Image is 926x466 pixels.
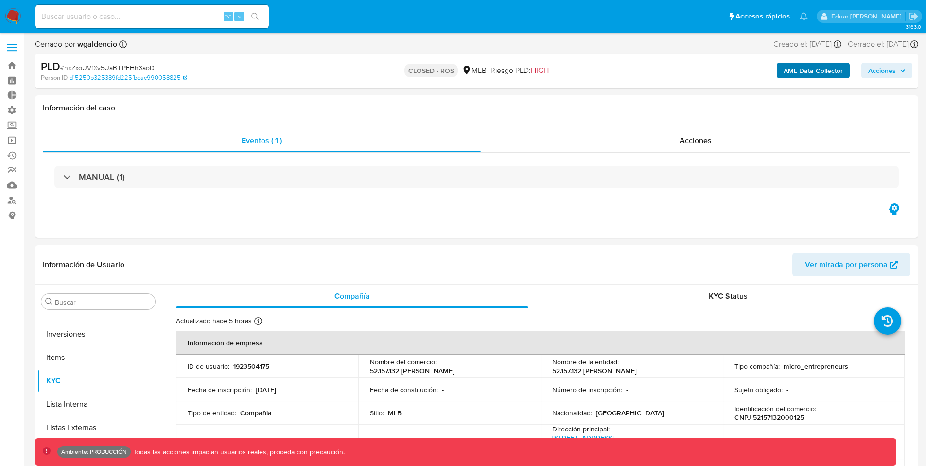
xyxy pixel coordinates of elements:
button: Ver mirada por persona [792,253,910,276]
p: Número de inscripción : [552,385,622,394]
p: Sitio : [370,409,384,417]
p: Actualizado hace 5 horas [176,316,252,325]
span: Compañía [334,290,370,302]
p: Nivel de KYC : [188,437,228,446]
p: Todas las acciones impactan usuarios reales, proceda con precaución. [131,448,345,457]
p: - [442,385,444,394]
p: micro_entrepreneurs [784,362,848,371]
b: AML Data Collector [784,63,843,78]
button: Buscar [45,298,53,305]
a: Notificaciones [800,12,808,20]
p: Tipo compañía : [734,362,780,371]
span: Eventos ( 1 ) [242,135,282,146]
span: Acciones [868,63,896,78]
p: ID de usuario : [188,362,229,371]
span: Ver mirada por persona [805,253,888,276]
input: Buscar usuario o caso... [35,10,269,23]
p: MLB [388,409,402,417]
button: search-icon [245,10,265,23]
b: PLD [41,58,60,74]
p: DIRECTOR [821,437,855,446]
input: Buscar [55,298,151,306]
th: Información de empresa [176,331,905,355]
p: 52.157.132 [PERSON_NAME] [370,366,454,375]
p: eduar.beltranbabativa@mercadolibre.com.co [831,12,905,21]
p: - [626,385,628,394]
p: Fecha de constitución : [370,385,438,394]
p: Fecha de inscripción : [188,385,252,394]
span: Acciones [680,135,712,146]
p: [DATE] [256,385,276,394]
div: MANUAL (1) [54,166,899,188]
div: Creado el: [DATE] [773,39,841,50]
p: CLOSED - ROS [404,64,458,77]
button: KYC [37,369,159,393]
div: Cerrado el: [DATE] [848,39,918,50]
a: d15250b325389fd225fbeac990058825 [70,73,187,82]
p: Ambiente: PRODUCCIÓN [61,450,127,454]
span: Accesos rápidos [735,11,790,21]
p: - [786,385,788,394]
p: - [419,437,420,446]
b: wgaldencio [75,38,117,50]
span: KYC Status [709,290,748,302]
span: - [843,39,846,50]
p: Nombre del comercio : [370,358,437,366]
span: s [238,12,241,21]
span: Cerrado por [35,39,117,50]
h3: MANUAL (1) [79,172,125,182]
p: Nombre de la entidad : [552,358,619,366]
button: Listas Externas [37,416,159,439]
a: Salir [909,11,919,21]
span: # hxZxoUVfXv5UaBILPEHh3aoD [60,63,155,72]
p: Sujeto obligado : [734,385,783,394]
p: Identificación del comercio : [734,404,816,413]
button: AML Data Collector [777,63,850,78]
span: ⌥ [225,12,232,21]
button: Acciones [861,63,912,78]
p: Compañia [240,409,272,417]
p: Dirección principal : [552,425,610,433]
div: MLB [462,65,487,76]
span: Riesgo PLD: [490,65,549,76]
p: verified [232,437,255,446]
p: Tipo de entidad : [188,409,236,417]
p: Transacciones : [370,437,415,446]
b: Person ID [41,73,68,82]
p: Nacionalidad : [552,409,592,417]
p: 1923504175 [233,362,269,371]
button: Lista Interna [37,393,159,416]
h1: Información de Usuario [43,260,124,269]
button: Inversiones [37,323,159,346]
span: HIGH [531,65,549,76]
p: 52.157.132 [PERSON_NAME] [552,366,637,375]
h1: Información del caso [43,103,910,113]
a: [STREET_ADDRESS] [552,433,614,443]
button: Items [37,346,159,369]
p: [GEOGRAPHIC_DATA] [596,409,664,417]
p: CNPJ 52157132000125 [734,413,804,422]
p: Relación del representante : [734,437,818,446]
